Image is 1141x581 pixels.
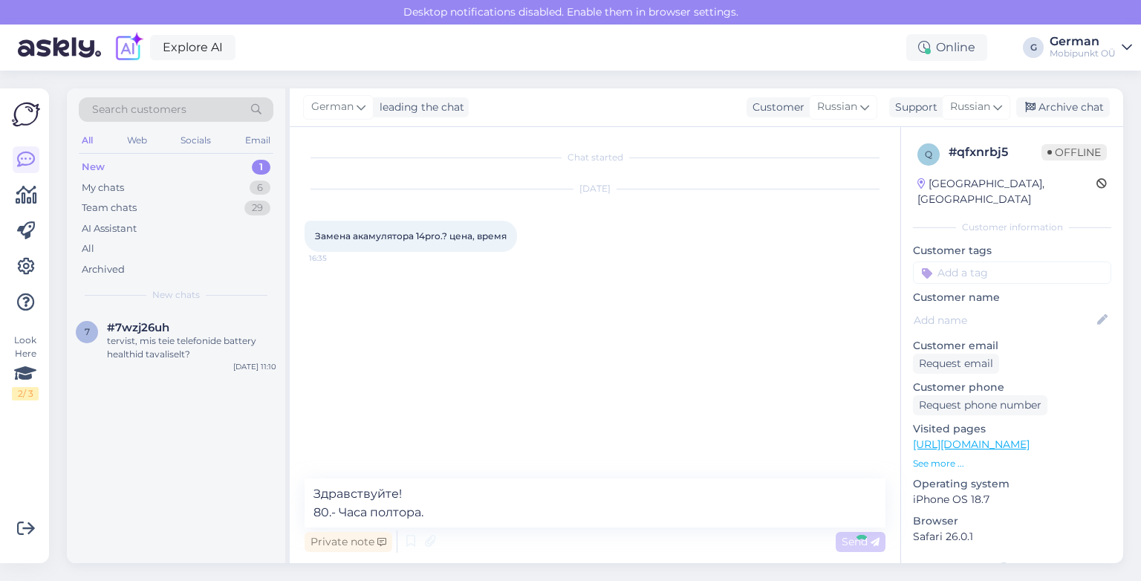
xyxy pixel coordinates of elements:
[107,321,169,334] span: #7wzj26uh
[906,34,987,61] div: Online
[913,395,1047,415] div: Request phone number
[178,131,214,150] div: Socials
[250,181,270,195] div: 6
[1050,36,1116,48] div: German
[113,32,144,63] img: explore-ai
[92,102,186,117] span: Search customers
[374,100,464,115] div: leading the chat
[12,387,39,400] div: 2 / 3
[305,151,885,164] div: Chat started
[1041,144,1107,160] span: Offline
[913,290,1111,305] p: Customer name
[913,492,1111,507] p: iPhone OS 18.7
[817,99,857,115] span: Russian
[913,338,1111,354] p: Customer email
[82,262,125,277] div: Archived
[309,253,365,264] span: 16:35
[79,131,96,150] div: All
[917,176,1096,207] div: [GEOGRAPHIC_DATA], [GEOGRAPHIC_DATA]
[12,334,39,400] div: Look Here
[913,262,1111,284] input: Add a tag
[233,361,276,372] div: [DATE] 11:10
[913,354,999,374] div: Request email
[747,100,804,115] div: Customer
[85,326,90,337] span: 7
[124,131,150,150] div: Web
[949,143,1041,161] div: # qfxnrbj5
[1016,97,1110,117] div: Archive chat
[925,149,932,160] span: q
[1050,36,1132,59] a: GermanMobipunkt OÜ
[913,457,1111,470] p: See more ...
[311,99,354,115] span: German
[315,230,507,241] span: Замена акамулятора 14pro.? цена, время
[913,529,1111,545] p: Safari 26.0.1
[950,99,990,115] span: Russian
[82,160,105,175] div: New
[889,100,937,115] div: Support
[913,438,1030,451] a: [URL][DOMAIN_NAME]
[914,312,1094,328] input: Add name
[244,201,270,215] div: 29
[913,243,1111,259] p: Customer tags
[150,35,235,60] a: Explore AI
[913,421,1111,437] p: Visited pages
[1023,37,1044,58] div: G
[82,181,124,195] div: My chats
[12,100,40,129] img: Askly Logo
[242,131,273,150] div: Email
[1050,48,1116,59] div: Mobipunkt OÜ
[913,380,1111,395] p: Customer phone
[252,160,270,175] div: 1
[305,182,885,195] div: [DATE]
[913,513,1111,529] p: Browser
[82,201,137,215] div: Team chats
[82,241,94,256] div: All
[913,476,1111,492] p: Operating system
[913,221,1111,234] div: Customer information
[82,221,137,236] div: AI Assistant
[913,559,1111,573] div: Extra
[152,288,200,302] span: New chats
[107,334,276,361] div: tervist, mis teie telefonide battery healthid tavaliselt?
